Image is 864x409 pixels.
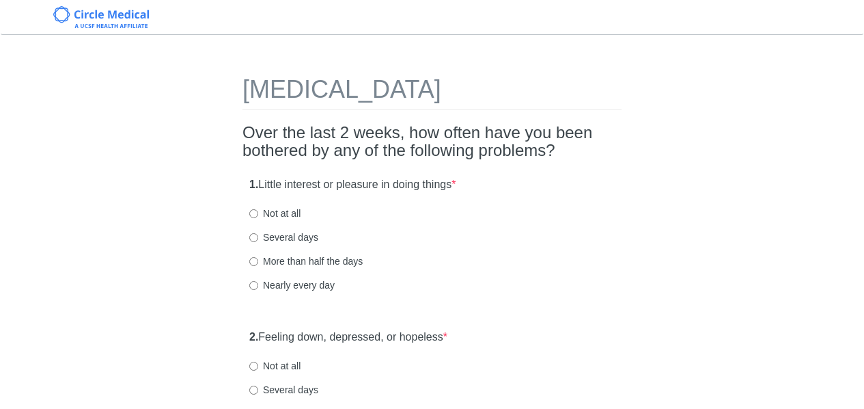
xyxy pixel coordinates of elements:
input: Nearly every day [249,281,258,290]
input: More than half the days [249,257,258,266]
input: Several days [249,233,258,242]
strong: 2. [249,331,258,343]
input: Not at all [249,362,258,371]
input: Several days [249,386,258,395]
strong: 1. [249,179,258,190]
img: Circle Medical Logo [53,6,150,28]
label: Not at all [249,207,301,220]
h1: [MEDICAL_DATA] [242,76,622,110]
label: Nearly every day [249,278,335,292]
label: Several days [249,383,318,397]
label: Little interest or pleasure in doing things [249,177,456,193]
label: Not at all [249,359,301,373]
label: Several days [249,230,318,244]
input: Not at all [249,209,258,218]
h2: Over the last 2 weeks, how often have you been bothered by any of the following problems? [242,124,622,160]
label: More than half the days [249,254,363,268]
label: Feeling down, depressed, or hopeless [249,330,447,345]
